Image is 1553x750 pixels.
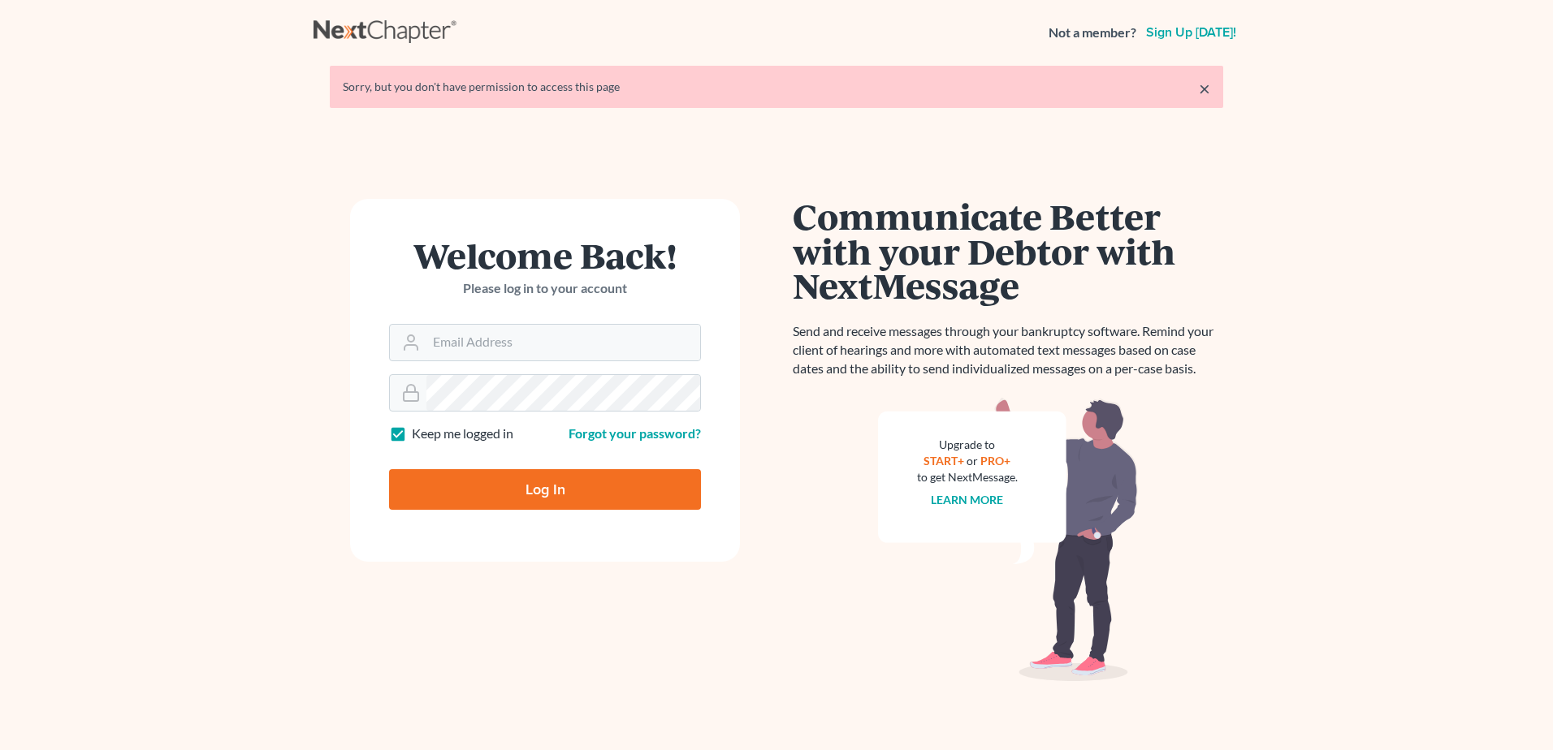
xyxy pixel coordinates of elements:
[924,454,965,468] a: START+
[1049,24,1136,42] strong: Not a member?
[343,79,1210,95] div: Sorry, but you don't have permission to access this page
[917,437,1018,453] div: Upgrade to
[426,325,700,360] input: Email Address
[917,469,1018,485] div: to get NextMessage.
[793,199,1223,303] h1: Communicate Better with your Debtor with NextMessage
[1199,79,1210,98] a: ×
[967,454,979,468] span: or
[981,454,1011,468] a: PRO+
[878,398,1138,682] img: nextmessage_bg-59042aed3d76b12b5cd301f8e5b87938c9018125f34e5fa2b7a6b67550977c72.svg
[389,279,701,298] p: Please log in to your account
[793,322,1223,378] p: Send and receive messages through your bankruptcy software. Remind your client of hearings and mo...
[569,425,701,441] a: Forgot your password?
[389,238,701,273] h1: Welcome Back!
[1143,26,1239,39] a: Sign up [DATE]!
[389,469,701,510] input: Log In
[412,425,513,443] label: Keep me logged in
[932,493,1004,506] a: Learn more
